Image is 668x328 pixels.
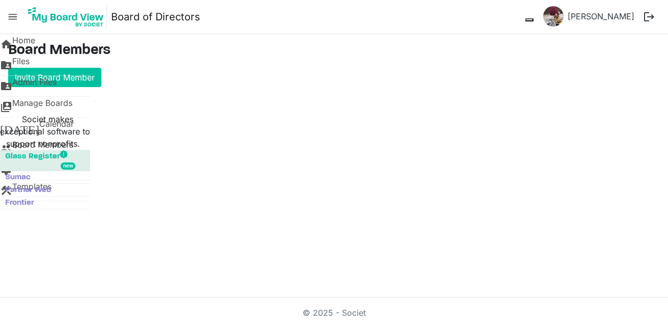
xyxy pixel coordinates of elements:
h3: Board Members [8,42,660,60]
a: My Board View Logo [25,4,111,30]
span: Manage Boards [12,97,72,117]
button: logout [638,6,660,28]
div: new [61,162,75,170]
span: Files [12,55,30,75]
img: a6ah0srXjuZ-12Q8q2R8a_YFlpLfa_R6DrblpP7LWhseZaehaIZtCsKbqyqjCVmcIyzz-CnSwFS6VEpFR7BkWg_thumb.png [543,6,564,26]
img: My Board View Logo [25,4,107,30]
span: Admin Files [12,76,57,96]
a: © 2025 - Societ [303,308,366,318]
a: Board of Directors [111,7,200,27]
span: menu [3,7,22,26]
span: Home [12,34,35,54]
a: [PERSON_NAME] [564,6,638,26]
